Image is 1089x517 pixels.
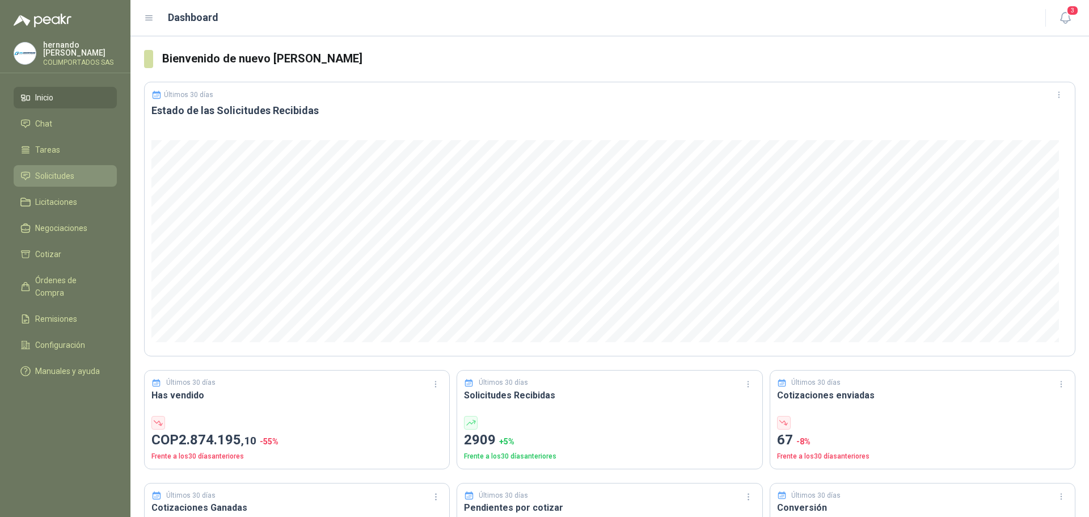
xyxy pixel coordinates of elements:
h3: Conversión [777,501,1068,515]
a: Tareas [14,139,117,161]
p: Frente a los 30 días anteriores [151,451,442,462]
p: Frente a los 30 días anteriores [464,451,755,462]
p: Últimos 30 días [479,377,528,388]
p: Últimos 30 días [791,377,841,388]
span: Negociaciones [35,222,87,234]
p: Últimos 30 días [166,490,216,501]
h3: Estado de las Solicitudes Recibidas [151,104,1068,117]
span: Chat [35,117,52,130]
span: Tareas [35,144,60,156]
p: hernando [PERSON_NAME] [43,41,117,57]
a: Negociaciones [14,217,117,239]
a: Remisiones [14,308,117,330]
p: Últimos 30 días [164,91,213,99]
p: COLIMPORTADOS SAS [43,59,117,66]
h3: Cotizaciones enviadas [777,388,1068,402]
p: Frente a los 30 días anteriores [777,451,1068,462]
span: Licitaciones [35,196,77,208]
p: Últimos 30 días [166,377,216,388]
span: 3 [1066,5,1079,16]
span: Órdenes de Compra [35,274,106,299]
span: Remisiones [35,313,77,325]
h1: Dashboard [168,10,218,26]
p: Últimos 30 días [479,490,528,501]
span: Inicio [35,91,53,104]
a: Configuración [14,334,117,356]
h3: Solicitudes Recibidas [464,388,755,402]
p: COP [151,430,442,451]
h3: Pendientes por cotizar [464,501,755,515]
a: Inicio [14,87,117,108]
span: -8 % [796,437,811,446]
a: Órdenes de Compra [14,270,117,304]
span: 2.874.195 [179,432,256,448]
h3: Has vendido [151,388,442,402]
a: Licitaciones [14,191,117,213]
span: -55 % [260,437,278,446]
p: 67 [777,430,1068,451]
span: Manuales y ayuda [35,365,100,377]
span: Configuración [35,339,85,351]
img: Logo peakr [14,14,71,27]
a: Manuales y ayuda [14,360,117,382]
span: Cotizar [35,248,61,260]
img: Company Logo [14,43,36,64]
h3: Bienvenido de nuevo [PERSON_NAME] [162,50,1075,68]
button: 3 [1055,8,1075,28]
p: Últimos 30 días [791,490,841,501]
a: Solicitudes [14,165,117,187]
a: Cotizar [14,243,117,265]
span: ,10 [241,434,256,447]
a: Chat [14,113,117,134]
h3: Cotizaciones Ganadas [151,501,442,515]
span: Solicitudes [35,170,74,182]
p: 2909 [464,430,755,451]
span: + 5 % [499,437,514,446]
